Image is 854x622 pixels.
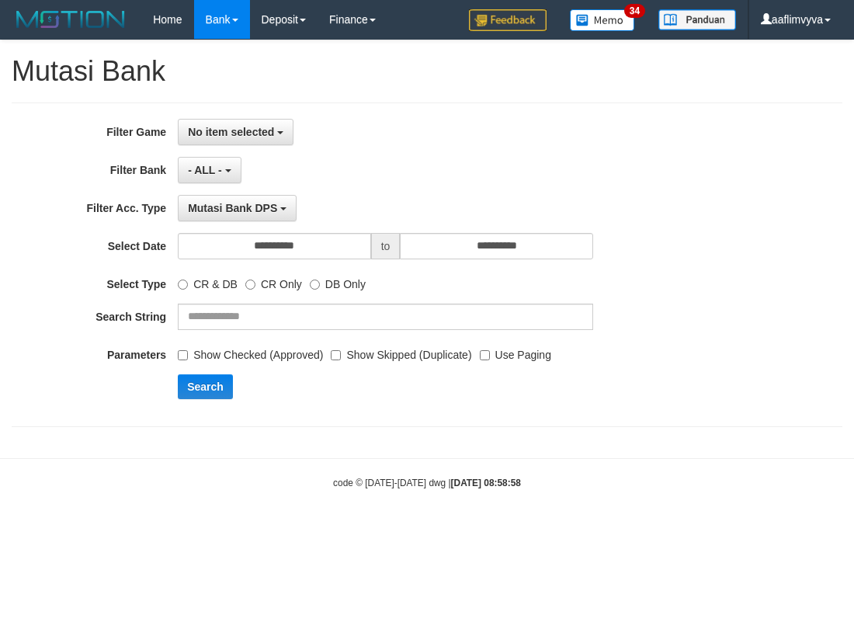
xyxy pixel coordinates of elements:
small: code © [DATE]-[DATE] dwg | [333,478,521,488]
span: - ALL - [188,164,222,176]
button: Search [178,374,233,399]
label: DB Only [310,271,366,292]
input: CR & DB [178,280,188,290]
label: Show Checked (Approved) [178,342,323,363]
input: DB Only [310,280,320,290]
input: Use Paging [480,350,490,360]
span: to [371,233,401,259]
img: Feedback.jpg [469,9,547,31]
span: Mutasi Bank DPS [188,202,277,214]
span: 34 [624,4,645,18]
span: No item selected [188,126,274,138]
label: Use Paging [480,342,551,363]
strong: [DATE] 08:58:58 [451,478,521,488]
h1: Mutasi Bank [12,56,842,87]
button: No item selected [178,119,293,145]
img: MOTION_logo.png [12,8,130,31]
img: Button%20Memo.svg [570,9,635,31]
label: CR Only [245,271,302,292]
input: Show Checked (Approved) [178,350,188,360]
button: Mutasi Bank DPS [178,195,297,221]
label: CR & DB [178,271,238,292]
img: panduan.png [658,9,736,30]
label: Show Skipped (Duplicate) [331,342,471,363]
input: CR Only [245,280,255,290]
input: Show Skipped (Duplicate) [331,350,341,360]
button: - ALL - [178,157,241,183]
